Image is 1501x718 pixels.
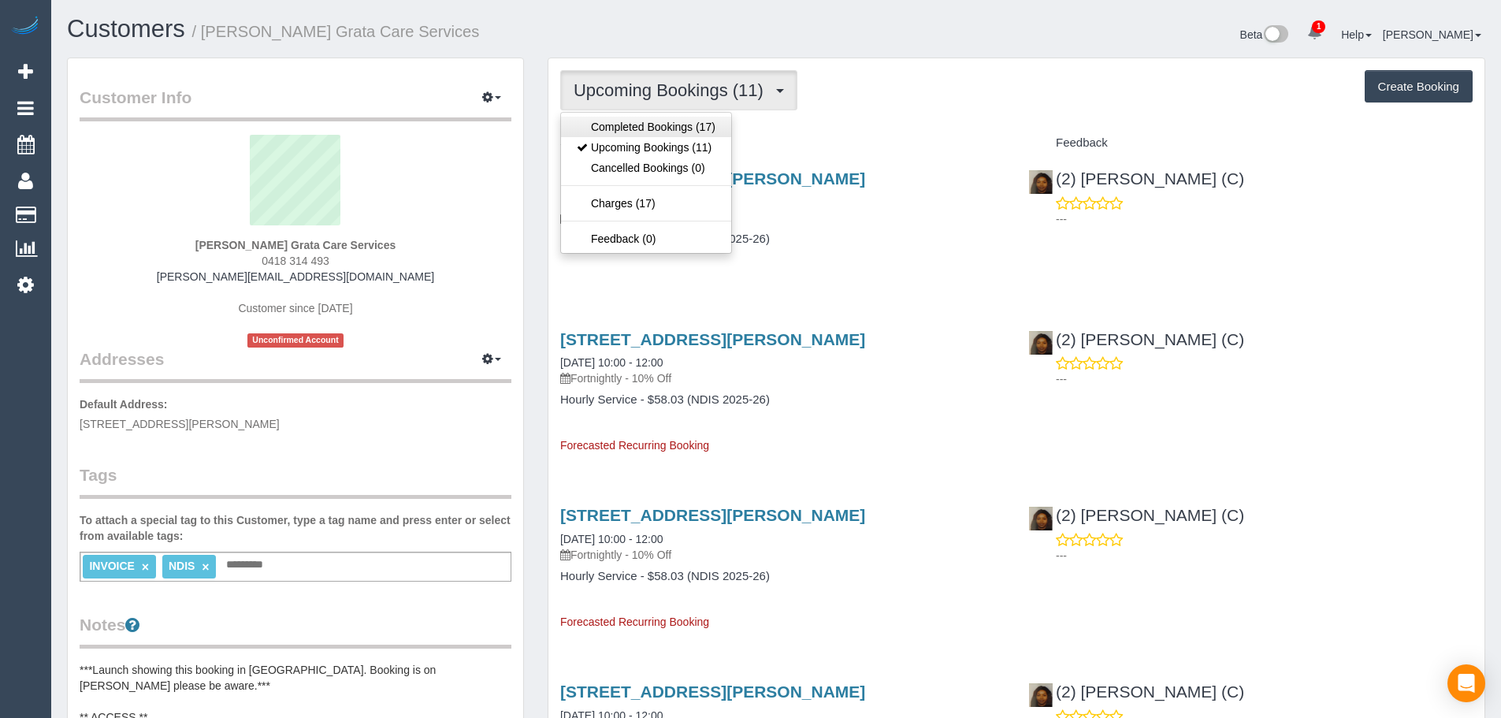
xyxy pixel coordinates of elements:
[561,158,731,178] a: Cancelled Bookings (0)
[89,560,135,572] span: INVOICE
[560,330,865,348] a: [STREET_ADDRESS][PERSON_NAME]
[1028,330,1244,348] a: (2) [PERSON_NAME] (C)
[142,560,149,574] a: ×
[561,117,731,137] a: Completed Bookings (17)
[561,229,731,249] a: Feedback (0)
[1028,169,1244,188] a: (2) [PERSON_NAME] (C)
[80,418,280,430] span: [STREET_ADDRESS][PERSON_NAME]
[1262,25,1288,46] img: New interface
[1056,371,1473,387] p: ---
[67,15,185,43] a: Customers
[560,393,1005,407] h4: Hourly Service - $58.03 (NDIS 2025-26)
[247,333,344,347] span: Unconfirmed Account
[238,302,352,314] span: Customer since [DATE]
[80,512,511,544] label: To attach a special tag to this Customer, type a tag name and press enter or select from availabl...
[561,137,731,158] a: Upcoming Bookings (11)
[1365,70,1473,103] button: Create Booking
[192,23,480,40] small: / [PERSON_NAME] Grata Care Services
[1056,548,1473,564] p: ---
[80,396,168,412] label: Default Address:
[157,270,434,283] a: [PERSON_NAME][EMAIL_ADDRESS][DOMAIN_NAME]
[80,613,511,649] legend: Notes
[561,193,731,214] a: Charges (17)
[560,506,865,524] a: [STREET_ADDRESS][PERSON_NAME]
[560,70,797,110] button: Upcoming Bookings (11)
[560,356,663,369] a: [DATE] 10:00 - 12:00
[560,547,1005,563] p: Fortnightly - 10% Off
[560,136,1005,150] h4: Service
[560,370,1005,386] p: Fortnightly - 10% Off
[560,233,1005,246] h4: Hourly Service - $58.03 (NDIS 2025-26)
[1056,211,1473,227] p: ---
[1341,28,1372,41] a: Help
[262,255,329,267] span: 0418 314 493
[574,80,771,100] span: Upcoming Bookings (11)
[1029,683,1053,707] img: (2) Nyasha Mahofa (C)
[80,86,511,121] legend: Customer Info
[202,560,209,574] a: ×
[1447,664,1485,702] div: Open Intercom Messenger
[1299,16,1330,50] a: 1
[9,16,41,38] img: Automaid Logo
[195,239,396,251] strong: [PERSON_NAME] Grata Care Services
[80,463,511,499] legend: Tags
[1028,506,1244,524] a: (2) [PERSON_NAME] (C)
[560,616,709,628] span: Forecasted Recurring Booking
[560,439,709,452] span: Forecasted Recurring Booking
[1028,683,1244,701] a: (2) [PERSON_NAME] (C)
[1240,28,1289,41] a: Beta
[1383,28,1481,41] a: [PERSON_NAME]
[560,570,1005,583] h4: Hourly Service - $58.03 (NDIS 2025-26)
[560,210,1005,226] p: Fortnightly - 10% Off
[1028,136,1473,150] h4: Feedback
[1029,170,1053,194] img: (2) Nyasha Mahofa (C)
[1029,331,1053,355] img: (2) Nyasha Mahofa (C)
[1312,20,1325,33] span: 1
[560,683,865,701] a: [STREET_ADDRESS][PERSON_NAME]
[169,560,195,572] span: NDIS
[560,533,663,545] a: [DATE] 10:00 - 12:00
[1029,507,1053,530] img: (2) Nyasha Mahofa (C)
